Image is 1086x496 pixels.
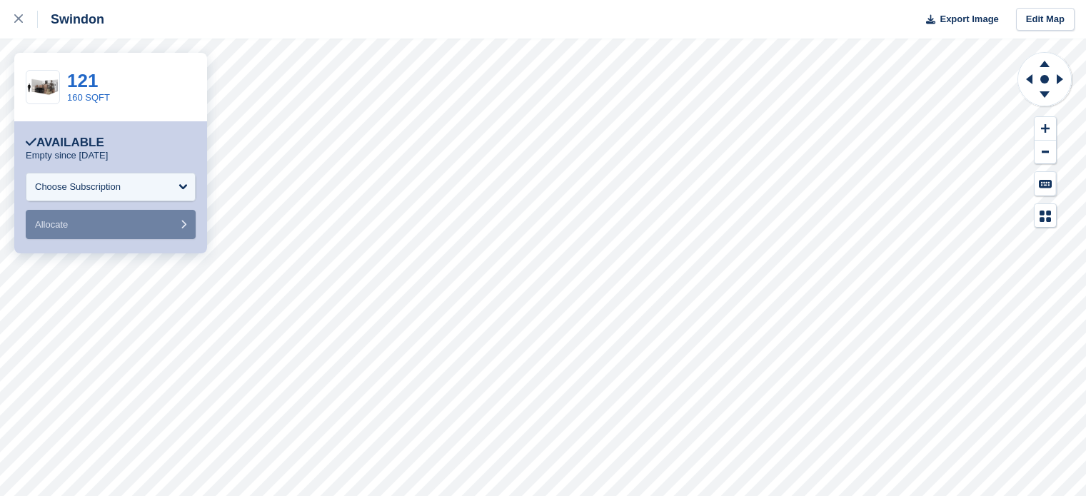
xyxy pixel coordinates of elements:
[26,75,59,100] img: 150-sqft-unit.jpg
[26,136,104,150] div: Available
[1035,172,1056,196] button: Keyboard Shortcuts
[26,150,108,161] p: Empty since [DATE]
[940,12,998,26] span: Export Image
[35,219,68,230] span: Allocate
[1035,117,1056,141] button: Zoom In
[1016,8,1075,31] a: Edit Map
[67,70,98,91] a: 121
[26,210,196,239] button: Allocate
[38,11,104,28] div: Swindon
[67,92,110,103] a: 160 SQFT
[1035,204,1056,228] button: Map Legend
[1035,141,1056,164] button: Zoom Out
[35,180,121,194] div: Choose Subscription
[917,8,999,31] button: Export Image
